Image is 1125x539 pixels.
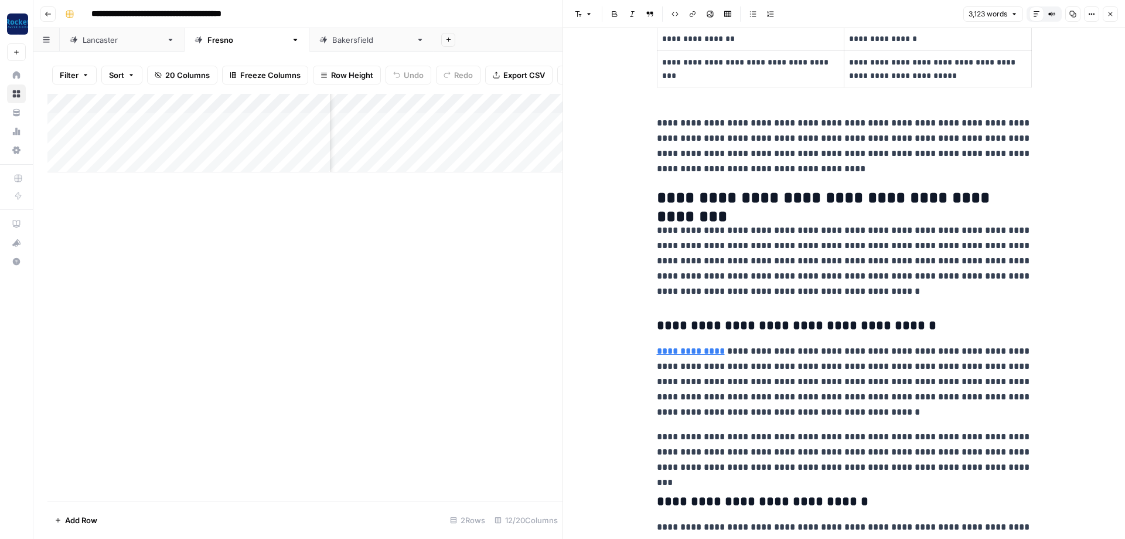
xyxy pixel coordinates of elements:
div: 2 Rows [445,511,490,530]
button: Row Height [313,66,381,84]
div: 12/20 Columns [490,511,562,530]
button: Redo [436,66,480,84]
span: 20 Columns [165,69,210,81]
span: Freeze Columns [240,69,301,81]
span: 3,123 words [969,9,1007,19]
button: What's new? [7,233,26,252]
span: Export CSV [503,69,545,81]
button: 3,123 words [963,6,1023,22]
button: Add Row [47,511,104,530]
span: Filter [60,69,79,81]
span: Undo [404,69,424,81]
span: Sort [109,69,124,81]
a: [GEOGRAPHIC_DATA] [185,28,309,52]
button: Filter [52,66,97,84]
a: Your Data [7,103,26,122]
div: What's new? [8,234,25,252]
button: Sort [101,66,142,84]
div: [GEOGRAPHIC_DATA] [332,34,411,46]
button: Undo [386,66,431,84]
button: 20 Columns [147,66,217,84]
span: Row Height [331,69,373,81]
button: Workspace: Rocket Pilots [7,9,26,39]
span: Redo [454,69,473,81]
a: Settings [7,141,26,160]
button: Export CSV [485,66,553,84]
a: Browse [7,84,26,103]
a: Usage [7,122,26,141]
a: AirOps Academy [7,215,26,233]
button: Freeze Columns [222,66,308,84]
button: Help + Support [7,252,26,271]
a: [GEOGRAPHIC_DATA] [309,28,434,52]
div: [GEOGRAPHIC_DATA] [207,34,287,46]
span: Add Row [65,514,97,526]
div: [GEOGRAPHIC_DATA] [83,34,162,46]
img: Rocket Pilots Logo [7,13,28,35]
a: [GEOGRAPHIC_DATA] [60,28,185,52]
a: Home [7,66,26,84]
